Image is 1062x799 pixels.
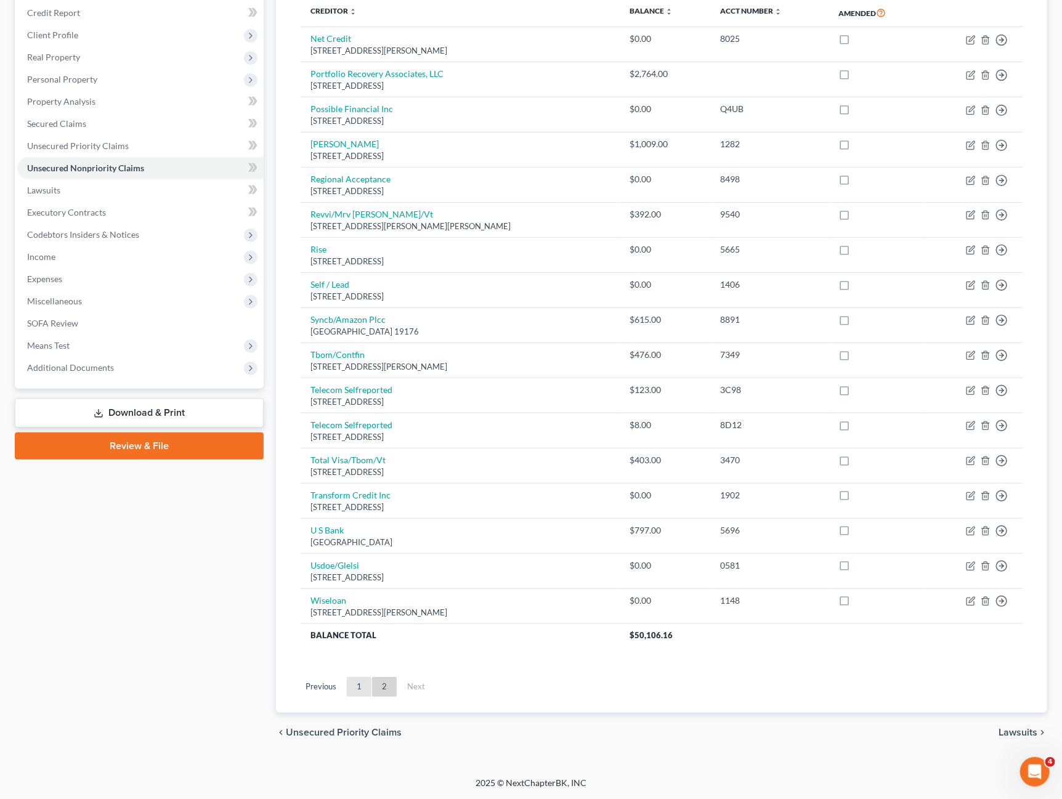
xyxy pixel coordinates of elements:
[721,419,819,431] div: 8D12
[17,201,264,224] a: Executory Contracts
[721,103,819,115] div: Q4UB
[630,173,701,185] div: $0.00
[310,115,610,127] div: [STREET_ADDRESS]
[310,185,610,197] div: [STREET_ADDRESS]
[310,45,610,57] div: [STREET_ADDRESS][PERSON_NAME]
[27,96,95,107] span: Property Analysis
[27,296,82,306] span: Miscellaneous
[665,8,673,15] i: unfold_more
[310,572,610,583] div: [STREET_ADDRESS]
[17,157,264,179] a: Unsecured Nonpriority Claims
[310,150,610,162] div: [STREET_ADDRESS]
[17,113,264,135] a: Secured Claims
[630,349,701,361] div: $476.00
[310,221,610,232] div: [STREET_ADDRESS][PERSON_NAME][PERSON_NAME]
[310,431,610,443] div: [STREET_ADDRESS]
[310,490,391,500] a: Transform Credit Inc
[27,140,129,151] span: Unsecured Priority Claims
[630,384,701,396] div: $123.00
[1045,757,1055,767] span: 4
[276,728,286,737] i: chevron_left
[721,559,819,572] div: 0581
[1020,757,1050,787] iframe: Intercom live chat
[630,419,701,431] div: $8.00
[310,537,610,548] div: [GEOGRAPHIC_DATA]
[721,278,819,291] div: 1406
[310,396,610,408] div: [STREET_ADDRESS]
[721,173,819,185] div: 8498
[310,314,386,325] a: Syncb/Amazon Plcc
[27,30,78,40] span: Client Profile
[310,595,346,606] a: Wiseloan
[27,340,70,351] span: Means Test
[17,135,264,157] a: Unsecured Priority Claims
[721,349,819,361] div: 7349
[630,278,701,291] div: $0.00
[27,274,62,284] span: Expenses
[27,251,55,262] span: Income
[17,312,264,335] a: SOFA Review
[15,432,264,460] a: Review & File
[721,33,819,45] div: 8025
[775,8,782,15] i: unfold_more
[310,209,433,219] a: Revvi/Mrv [PERSON_NAME]/Vt
[630,524,701,537] div: $797.00
[1037,728,1047,737] i: chevron_right
[372,677,397,697] a: 2
[27,362,114,373] span: Additional Documents
[27,7,80,18] span: Credit Report
[721,208,819,221] div: 9540
[310,420,392,430] a: Telecom Selfreported
[180,777,882,799] div: 2025 © NextChapterBK, INC
[630,454,701,466] div: $403.00
[276,728,402,737] button: chevron_left Unsecured Priority Claims
[310,466,610,478] div: [STREET_ADDRESS]
[310,607,610,619] div: [STREET_ADDRESS][PERSON_NAME]
[310,6,357,15] a: Creditor unfold_more
[17,91,264,113] a: Property Analysis
[27,163,144,173] span: Unsecured Nonpriority Claims
[310,560,359,570] a: Usdoe/Glelsi
[15,399,264,428] a: Download & Print
[310,501,610,513] div: [STREET_ADDRESS]
[310,256,610,267] div: [STREET_ADDRESS]
[310,455,386,465] a: Total Visa/Tbom/Vt
[721,314,819,326] div: 8891
[630,489,701,501] div: $0.00
[721,594,819,607] div: 1148
[310,244,326,254] a: Rise
[721,384,819,396] div: 3C98
[999,728,1047,737] button: Lawsuits chevron_right
[310,384,392,395] a: Telecom Selfreported
[310,68,444,79] a: Portfolio Recovery Associates, LLC
[310,80,610,92] div: [STREET_ADDRESS]
[310,349,365,360] a: Tbom/Contfin
[630,103,701,115] div: $0.00
[630,559,701,572] div: $0.00
[630,314,701,326] div: $615.00
[296,677,346,697] a: Previous
[310,361,610,373] div: [STREET_ADDRESS][PERSON_NAME]
[17,2,264,24] a: Credit Report
[721,524,819,537] div: 5696
[286,728,402,737] span: Unsecured Priority Claims
[27,318,78,328] span: SOFA Review
[27,118,86,129] span: Secured Claims
[630,6,673,15] a: Balance unfold_more
[347,677,371,697] a: 1
[310,326,610,338] div: [GEOGRAPHIC_DATA] 19176
[630,33,701,45] div: $0.00
[301,623,620,646] th: Balance Total
[630,630,673,640] span: $50,106.16
[630,68,701,80] div: $2,764.00
[630,243,701,256] div: $0.00
[349,8,357,15] i: unfold_more
[17,179,264,201] a: Lawsuits
[27,185,60,195] span: Lawsuits
[310,279,349,290] a: Self / Lead
[310,103,393,114] a: Possible Financial Inc
[27,229,139,240] span: Codebtors Insiders & Notices
[310,139,379,149] a: [PERSON_NAME]
[27,52,80,62] span: Real Property
[310,33,351,44] a: Net Credit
